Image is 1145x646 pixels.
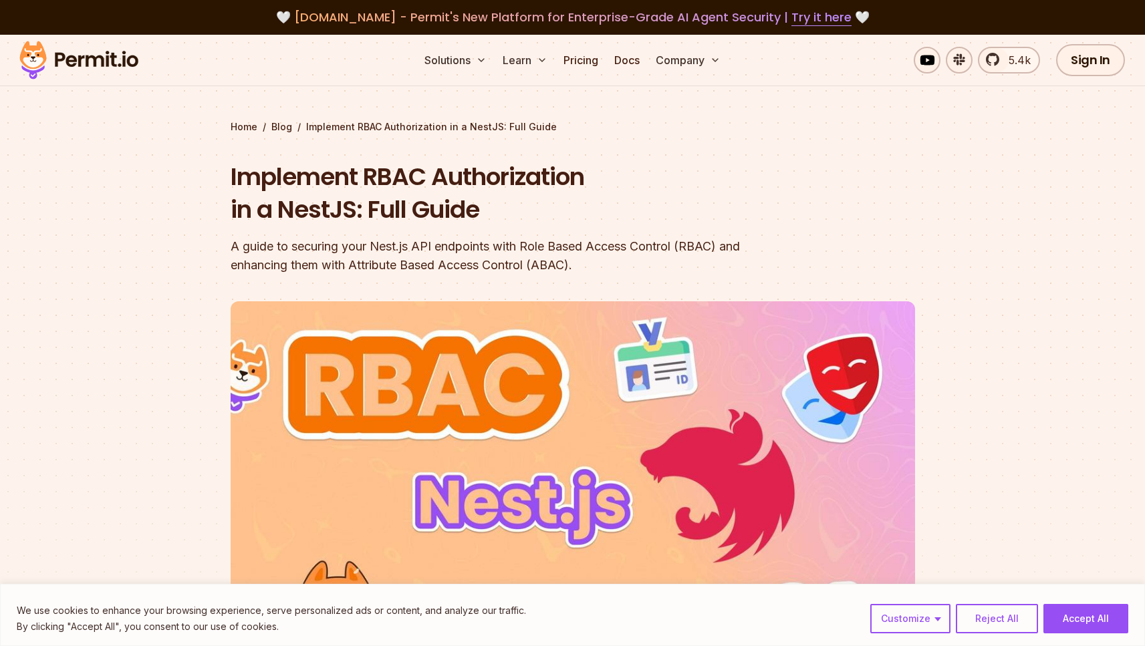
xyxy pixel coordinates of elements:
a: Pricing [558,47,604,73]
img: Permit logo [13,37,144,83]
p: We use cookies to enhance your browsing experience, serve personalized ads or content, and analyz... [17,603,526,619]
button: Company [650,47,726,73]
button: Customize [870,604,950,633]
a: 5.4k [978,47,1040,73]
a: Home [231,120,257,134]
div: A guide to securing your Nest.js API endpoints with Role Based Access Control (RBAC) and enhancin... [231,237,744,275]
h1: Implement RBAC Authorization in a NestJS: Full Guide [231,160,744,226]
span: [DOMAIN_NAME] - Permit's New Platform for Enterprise-Grade AI Agent Security | [294,9,852,25]
button: Accept All [1043,604,1128,633]
button: Solutions [419,47,492,73]
a: Try it here [791,9,852,26]
div: 🤍 🤍 [32,8,1113,27]
a: Blog [271,120,292,134]
div: / / [231,120,915,134]
span: 5.4k [1001,52,1031,68]
button: Reject All [956,604,1038,633]
p: By clicking "Accept All", you consent to our use of cookies. [17,619,526,635]
a: Docs [609,47,645,73]
button: Learn [497,47,553,73]
a: Sign In [1056,44,1125,76]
